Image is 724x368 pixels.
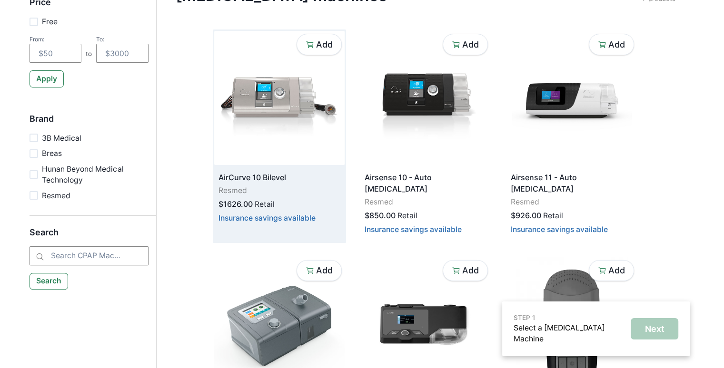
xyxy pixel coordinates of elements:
[30,70,64,87] button: Apply
[506,31,637,241] a: Airsense 11 - Auto [MEDICAL_DATA]Resmed$926.00RetailInsurance savings available
[608,39,625,50] p: Add
[365,196,486,208] p: Resmed
[30,44,82,63] input: $50
[218,185,340,196] p: Resmed
[506,31,637,165] img: pscvkewmdlp19lsde7niddjswnax
[511,225,608,234] button: Insurance savings available
[218,198,253,210] p: $1626.00
[514,323,605,344] a: Select a [MEDICAL_DATA] Machine
[86,49,92,63] p: to
[42,148,62,159] p: Breas
[316,39,333,50] p: Add
[511,172,633,194] p: Airsense 11 - Auto [MEDICAL_DATA]
[42,16,58,28] p: Free
[297,260,342,281] button: Add
[218,213,316,223] button: Insurance savings available
[443,34,488,55] button: Add
[297,34,342,55] button: Add
[360,31,491,165] img: 9snux9pm6rv3giz1tqf3o9qfgq7m
[214,31,345,230] a: AirCurve 10 BilevelResmed$1626.00RetailInsurance savings available
[96,44,149,63] input: $3000
[543,210,563,222] p: Retail
[397,210,417,222] p: Retail
[365,225,462,234] button: Insurance savings available
[443,260,488,281] button: Add
[631,318,678,339] button: Next
[42,190,70,202] p: Resmed
[589,34,634,55] button: Add
[30,114,149,133] h5: Brand
[42,133,81,144] p: 3B Medical
[214,31,345,165] img: csx6wy3kaf6osyvvt95lguhhvmcg
[462,265,479,276] p: Add
[511,196,633,208] p: Resmed
[589,260,634,281] button: Add
[462,39,479,50] p: Add
[30,273,69,290] button: Search
[608,265,625,276] p: Add
[365,172,486,194] p: Airsense 10 - Auto [MEDICAL_DATA]
[42,164,148,186] p: Hunan Beyond Medical Technology
[218,172,340,183] p: AirCurve 10 Bilevel
[96,36,149,43] div: To:
[30,36,82,43] div: From:
[365,210,396,221] p: $850.00
[645,324,664,334] p: Next
[511,210,541,221] p: $926.00
[30,227,149,246] h5: Search
[360,31,491,241] a: Airsense 10 - Auto [MEDICAL_DATA]Resmed$850.00RetailInsurance savings available
[30,246,149,265] input: Search CPAP Machines
[514,313,626,322] p: STEP 1
[255,199,275,210] p: Retail
[316,265,333,276] p: Add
